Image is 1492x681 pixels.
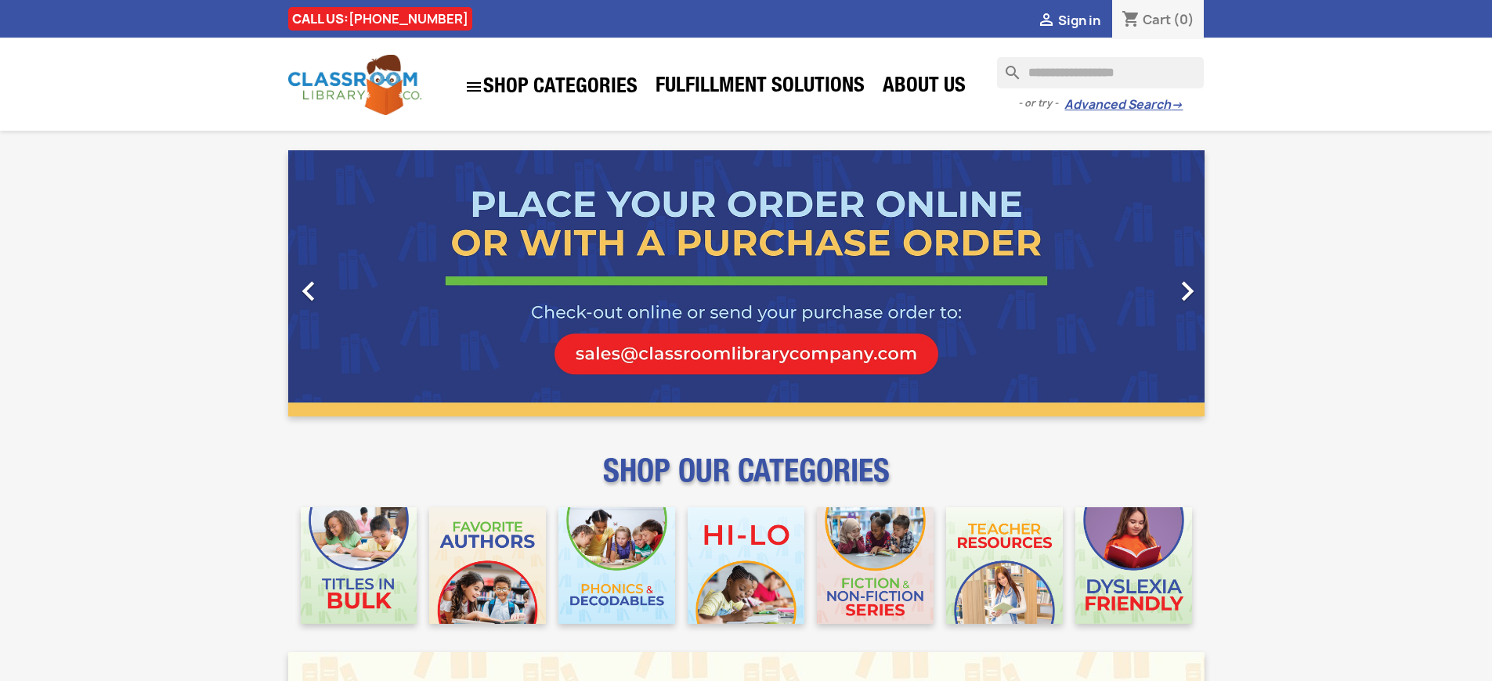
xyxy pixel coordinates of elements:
a:  Sign in [1037,12,1100,29]
img: CLC_Teacher_Resources_Mobile.jpg [946,507,1063,624]
img: CLC_HiLo_Mobile.jpg [688,507,804,624]
a: [PHONE_NUMBER] [349,10,468,27]
img: Classroom Library Company [288,55,421,115]
i:  [1037,12,1056,31]
i: shopping_cart [1122,11,1140,30]
a: Fulfillment Solutions [648,72,872,103]
input: Search [997,57,1204,88]
a: About Us [875,72,974,103]
span: - or try - [1018,95,1064,111]
p: SHOP OUR CATEGORIES [288,467,1205,495]
span: (0) [1173,11,1194,28]
i:  [464,77,483,96]
img: CLC_Dyslexia_Mobile.jpg [1075,507,1192,624]
span: → [1171,97,1183,113]
i:  [289,272,328,311]
span: Cart [1143,11,1171,28]
i:  [1168,272,1207,311]
i: search [997,57,1016,76]
a: Next [1067,150,1205,416]
a: SHOP CATEGORIES [457,70,645,104]
ul: Carousel container [288,150,1205,416]
div: CALL US: [288,7,472,31]
img: CLC_Bulk_Mobile.jpg [301,507,417,624]
img: CLC_Favorite_Authors_Mobile.jpg [429,507,546,624]
span: Sign in [1058,12,1100,29]
img: CLC_Phonics_And_Decodables_Mobile.jpg [558,507,675,624]
a: Previous [288,150,426,416]
img: CLC_Fiction_Nonfiction_Mobile.jpg [817,507,934,624]
a: Advanced Search→ [1064,97,1183,113]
